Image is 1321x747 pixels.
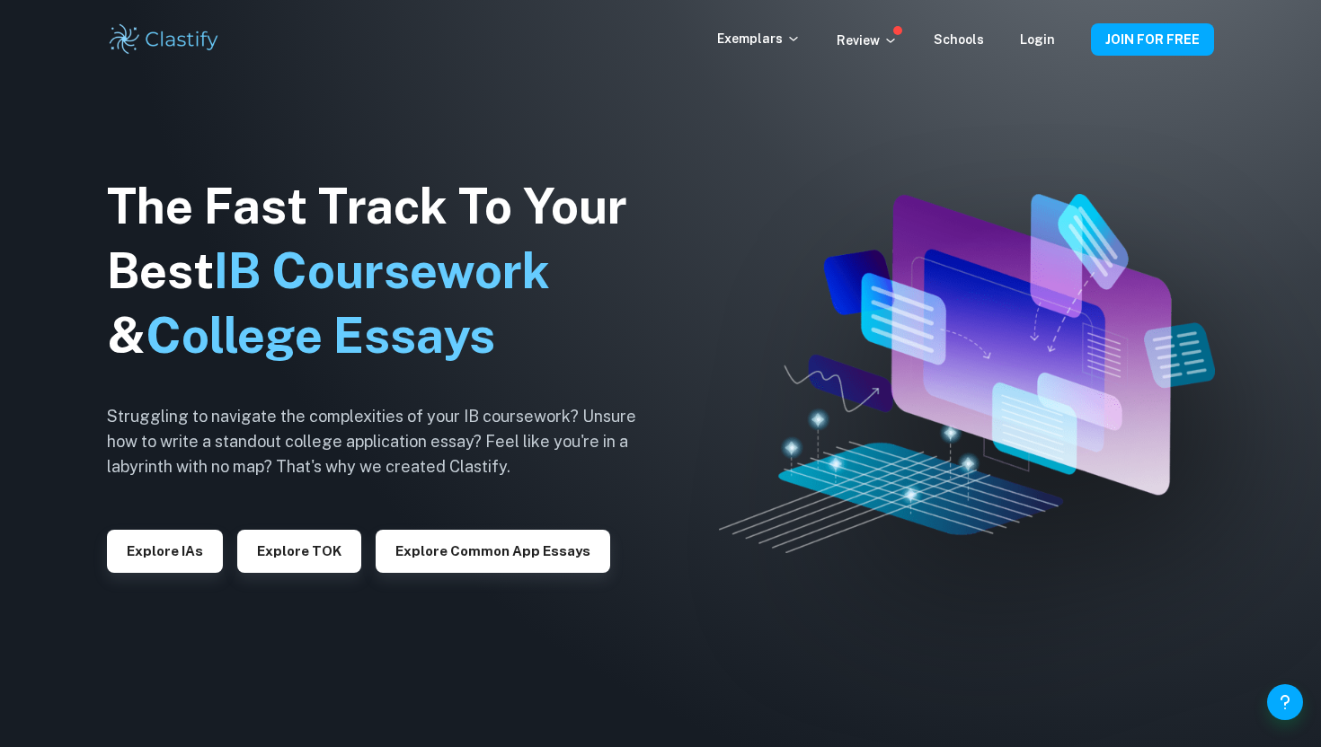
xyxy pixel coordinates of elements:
h6: Struggling to navigate the complexities of your IB coursework? Unsure how to write a standout col... [107,404,664,479]
a: Schools [934,32,984,47]
button: Explore IAs [107,530,223,573]
p: Review [837,31,898,50]
button: Help and Feedback [1267,684,1303,720]
p: Exemplars [717,29,801,48]
button: Explore TOK [237,530,361,573]
button: Explore Common App essays [376,530,610,573]
a: Explore TOK [237,541,361,558]
img: Clastify hero [719,194,1215,552]
a: Explore IAs [107,541,223,558]
h1: The Fast Track To Your Best & [107,174,664,368]
button: JOIN FOR FREE [1091,23,1214,56]
a: Login [1020,32,1055,47]
span: IB Coursework [214,242,550,299]
a: Explore Common App essays [376,541,610,558]
img: Clastify logo [107,22,221,57]
span: College Essays [146,307,495,364]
